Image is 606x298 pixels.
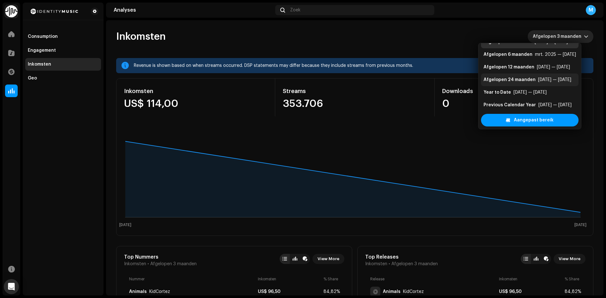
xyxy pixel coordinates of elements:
span: Inkomsten [365,261,387,266]
div: Streams [283,86,426,96]
div: US$ 96,50 [499,289,562,294]
span: Afgelopen 3 maanden [533,30,584,43]
div: Consumption [28,34,58,39]
li: Year to Date [481,86,579,99]
div: Engagement [28,48,56,53]
span: • [389,261,390,266]
button: View More [312,254,344,264]
div: Release [370,277,496,282]
span: Afgelopen 3 maanden [391,261,438,266]
span: Zoek [290,8,300,13]
img: 2d8271db-5505-4223-b535-acbbe3973654 [28,8,81,15]
div: 353.706 [283,99,426,109]
li: Previous Calendar Year [481,99,579,111]
div: M [586,5,596,15]
div: Animals [149,289,170,294]
div: 84,82% [324,289,339,294]
div: Downloads [442,86,585,96]
span: Afgelopen 3 maanden [150,261,197,266]
div: [DATE] — [DATE] [538,77,571,83]
span: Aangepast bereik [514,114,554,126]
li: Afgelopen 6 maanden [481,48,579,61]
div: Afgelopen 12 maanden [484,64,534,70]
div: Inkomsten [124,86,267,96]
re-m-nav-item: Inkomsten [25,58,101,71]
div: Nummer [129,277,255,282]
span: View More [559,253,580,265]
div: [DATE] — [DATE] [537,64,570,70]
div: Top Releases [365,254,438,260]
div: [DATE] — [DATE] [514,89,547,96]
div: Afgelopen 6 maanden [484,51,532,58]
text: [DATE] [574,223,586,227]
span: • [147,261,149,266]
div: US$ 96,50 [258,289,321,294]
div: Animals [403,289,424,294]
div: Open Intercom Messenger [4,279,19,294]
div: Afgelopen 24 maanden [484,77,536,83]
ul: Option List [478,33,581,114]
re-m-nav-item: Consumption [25,30,101,43]
div: mrt. 2025 — [DATE] [535,51,576,58]
div: [DATE] — [DATE] [538,102,572,108]
div: 0 [442,99,585,109]
re-m-nav-item: Engagement [25,44,101,57]
div: Revenue is shown based on when streams occurred. DSP statements may differ because they include s... [134,62,588,69]
button: View More [554,254,585,264]
li: Afgelopen 12 maanden [481,61,579,73]
li: Afgelopen 24 maanden [481,73,579,86]
div: dropdown trigger [584,30,588,43]
div: Top Nummers [124,254,197,260]
div: Inkomsten [258,277,321,282]
span: Inkomsten [124,261,146,266]
div: % Share [565,277,580,282]
img: 0f74c21f-6d1c-4dbc-9196-dbddad53419e [5,5,18,18]
div: 84,82% [565,289,580,294]
span: Inkomsten [116,30,166,43]
div: Animals [383,289,401,294]
div: US$ 114,00 [124,99,267,109]
div: Animals [129,289,147,294]
div: Analyses [114,8,273,13]
div: Inkomsten [499,277,562,282]
div: Previous Calendar Year [484,102,536,108]
div: Inkomsten [28,62,51,67]
re-m-nav-item: Geo [25,72,101,85]
span: View More [318,253,339,265]
div: Year to Date [484,89,511,96]
div: % Share [324,277,339,282]
text: [DATE] [119,223,131,227]
div: Geo [28,76,37,81]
